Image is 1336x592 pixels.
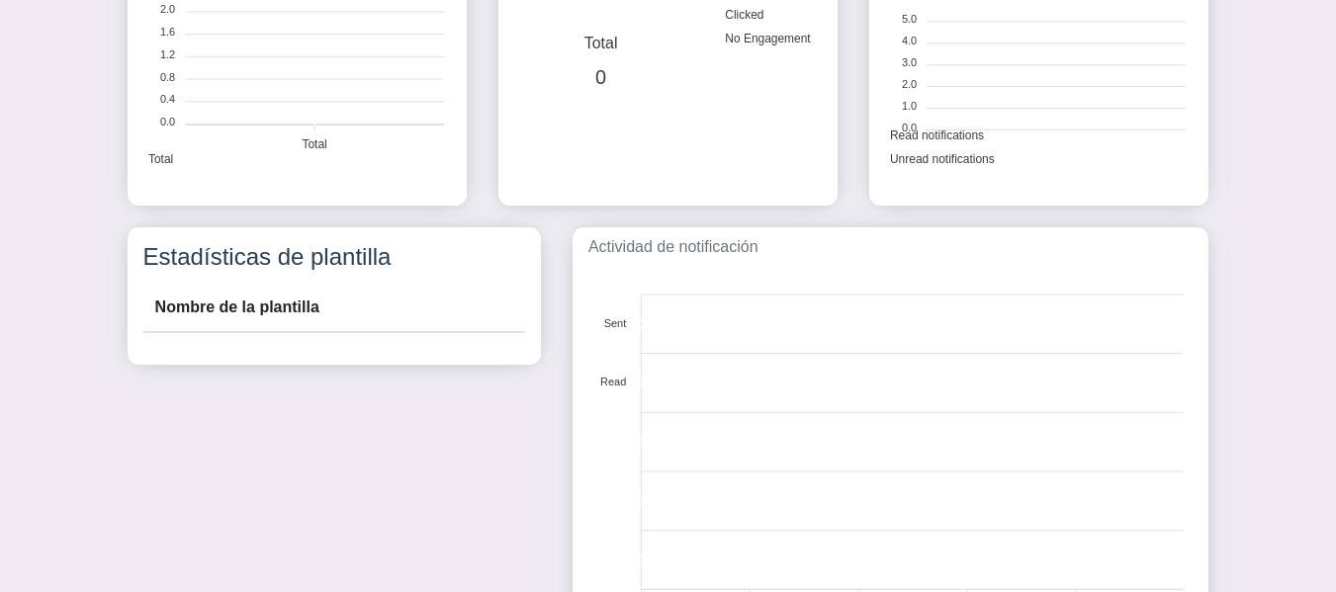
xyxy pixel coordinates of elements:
[588,238,758,255] font: Actividad de notificación
[726,32,812,45] span: No Engagement
[160,93,175,105] tspan: 0.4
[902,56,917,68] tspan: 3.0
[160,48,175,60] tspan: 1.2
[902,78,917,90] tspan: 2.0
[148,152,173,166] span: Total
[160,116,175,127] tspan: 0.0
[303,138,327,152] tspan: Total
[726,8,764,22] span: Clicked
[604,316,627,328] tspan: Sent
[902,35,917,46] tspan: 4.0
[902,122,917,133] tspan: 0.0
[890,128,984,142] span: Read notifications
[160,26,175,38] tspan: 1.6
[890,152,995,166] span: Unread notifications
[160,71,175,83] tspan: 0.8
[600,376,626,387] tspan: Read
[155,298,319,315] font: Nombre de la plantilla
[902,100,917,112] tspan: 1.0
[902,13,917,25] tspan: 5.0
[143,243,392,270] font: Estadísticas de plantilla
[160,3,175,15] tspan: 2.0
